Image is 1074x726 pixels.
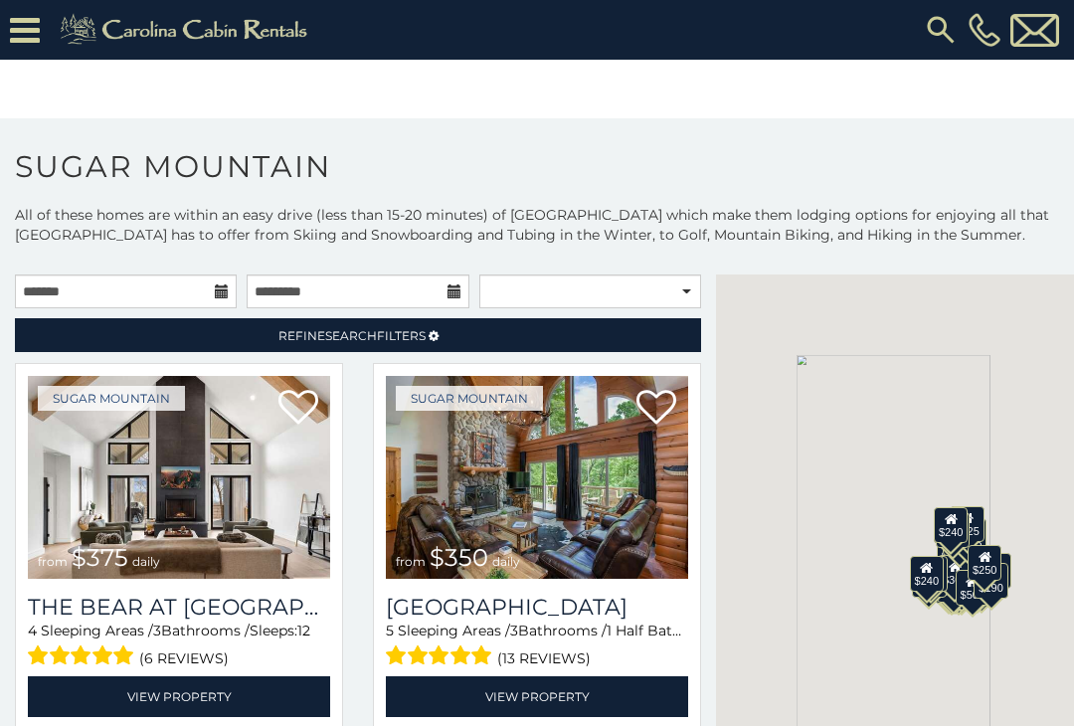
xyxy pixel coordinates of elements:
[910,556,944,592] div: $240
[497,645,591,671] span: (13 reviews)
[386,594,688,621] h3: Grouse Moor Lodge
[28,621,330,671] div: Sleeping Areas / Bathrooms / Sleeps:
[386,376,688,579] a: from $350 daily
[278,388,318,430] a: Add to favorites
[974,562,1007,598] div: $190
[386,621,688,671] div: Sleeping Areas / Bathrooms / Sleeps:
[386,376,688,579] img: 1714398141_thumbnail.jpeg
[386,676,688,717] a: View Property
[430,543,488,572] span: $350
[72,543,128,572] span: $375
[937,566,971,602] div: $175
[132,554,160,569] span: daily
[510,622,518,639] span: 3
[492,554,520,569] span: daily
[935,567,969,603] div: $155
[139,645,229,671] span: (6 reviews)
[923,12,959,48] img: search-regular.svg
[912,561,946,597] div: $355
[28,594,330,621] a: The Bear At [GEOGRAPHIC_DATA]
[28,676,330,717] a: View Property
[964,13,1005,47] a: [PHONE_NUMBER]
[297,622,310,639] span: 12
[38,554,68,569] span: from
[934,507,968,543] div: $240
[636,388,676,430] a: Add to favorites
[607,622,697,639] span: 1 Half Baths /
[28,622,37,639] span: 4
[396,386,543,411] a: Sugar Mountain
[936,511,970,547] div: $170
[38,386,185,411] a: Sugar Mountain
[386,622,394,639] span: 5
[943,520,977,556] div: $350
[28,376,330,579] img: 1714387646_thumbnail.jpeg
[968,544,1001,580] div: $250
[950,506,984,542] div: $225
[325,328,377,343] span: Search
[278,328,426,343] span: Refine Filters
[28,594,330,621] h3: The Bear At Sugar Mountain
[386,594,688,621] a: [GEOGRAPHIC_DATA]
[153,622,161,639] span: 3
[15,318,701,352] a: RefineSearchFilters
[50,10,324,50] img: Khaki-logo.png
[396,554,426,569] span: from
[937,531,981,567] div: $1,095
[956,569,989,605] div: $500
[28,376,330,579] a: from $375 daily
